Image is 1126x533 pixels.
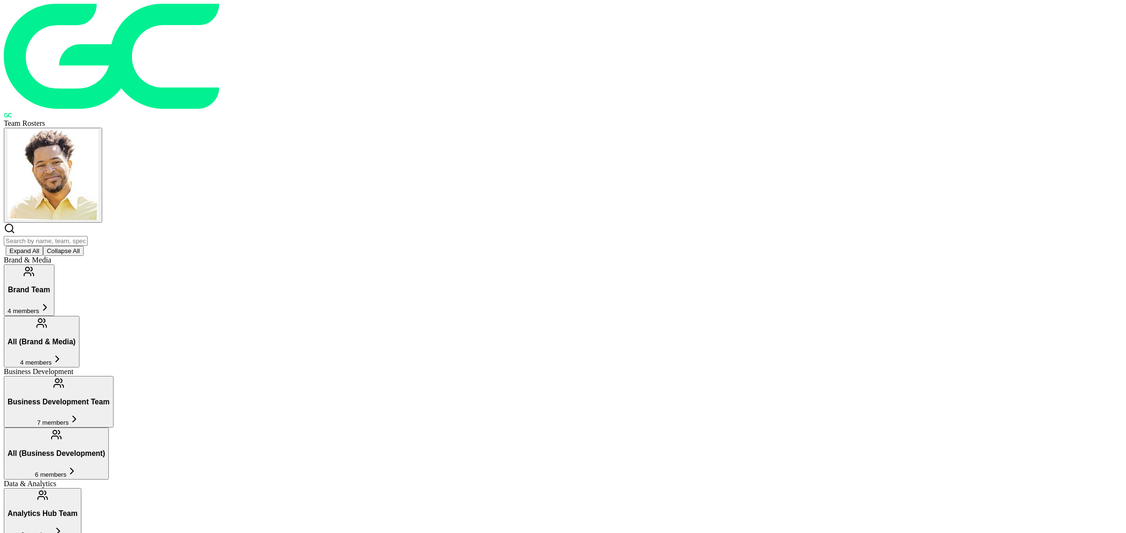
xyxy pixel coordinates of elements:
span: 4 members [8,307,39,315]
span: Brand & Media [4,256,51,264]
button: Expand All [6,246,43,256]
button: Business Development Team7 members [4,376,114,428]
h3: Business Development Team [8,398,110,406]
span: Team Rosters [4,119,45,127]
span: Business Development [4,367,73,376]
h3: Brand Team [8,286,51,294]
button: Collapse All [43,246,84,256]
h3: All (Brand & Media) [8,338,76,346]
h3: All (Business Development) [8,449,105,458]
button: Brand Team4 members [4,264,54,316]
h3: Analytics Hub Team [8,509,78,518]
span: 4 members [20,359,52,366]
button: All (Brand & Media)4 members [4,316,79,367]
span: 6 members [35,471,67,478]
button: All (Business Development)6 members [4,428,109,479]
input: Search by name, team, specialty, or title... [4,236,88,246]
span: 7 members [37,419,69,426]
span: Data & Analytics [4,480,56,488]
